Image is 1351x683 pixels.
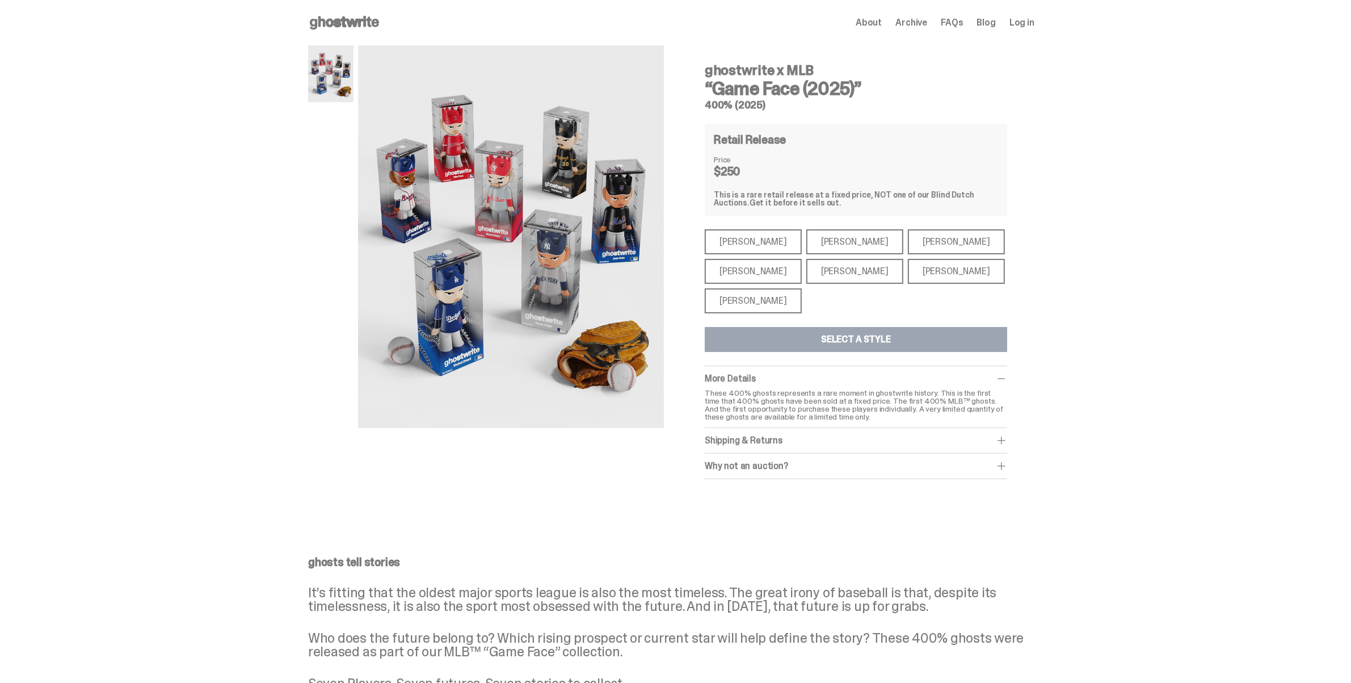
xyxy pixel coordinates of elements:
p: ghosts tell stories [308,556,1034,568]
div: [PERSON_NAME] [908,229,1005,254]
button: Select a Style [705,327,1007,352]
div: [PERSON_NAME] [705,288,802,313]
div: Why not an auction? [705,460,1007,472]
span: More Details [705,372,756,384]
h4: Retail Release [714,134,786,145]
a: Log in [1009,18,1034,27]
div: This is a rare retail release at a fixed price, NOT one of our Blind Dutch Auctions. [714,191,998,207]
span: Get it before it sells out. [750,198,841,208]
img: MLB%20400%25%20Primary%20Image.png [358,45,664,428]
div: [PERSON_NAME] [705,259,802,284]
div: [PERSON_NAME] [705,229,802,254]
dd: $250 [714,166,771,177]
dt: Price [714,156,771,164]
div: Select a Style [821,335,891,344]
a: Blog [977,18,996,27]
h4: ghostwrite x MLB [705,64,1007,77]
div: [PERSON_NAME] [806,229,903,254]
a: FAQs [941,18,963,27]
h3: “Game Face (2025)” [705,79,1007,98]
p: These 400% ghosts represents a rare moment in ghostwrite history. This is the first time that 400... [705,389,1007,421]
div: Shipping & Returns [705,435,1007,446]
img: MLB%20400%25%20Primary%20Image.png [308,45,353,102]
a: About [856,18,882,27]
p: Who does the future belong to? Which rising prospect or current star will help define the story? ... [308,631,1034,659]
p: It’s fitting that the oldest major sports league is also the most timeless. The great irony of ba... [308,586,1034,613]
div: [PERSON_NAME] [908,259,1005,284]
div: [PERSON_NAME] [806,259,903,284]
h5: 400% (2025) [705,100,1007,110]
a: Archive [895,18,927,27]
